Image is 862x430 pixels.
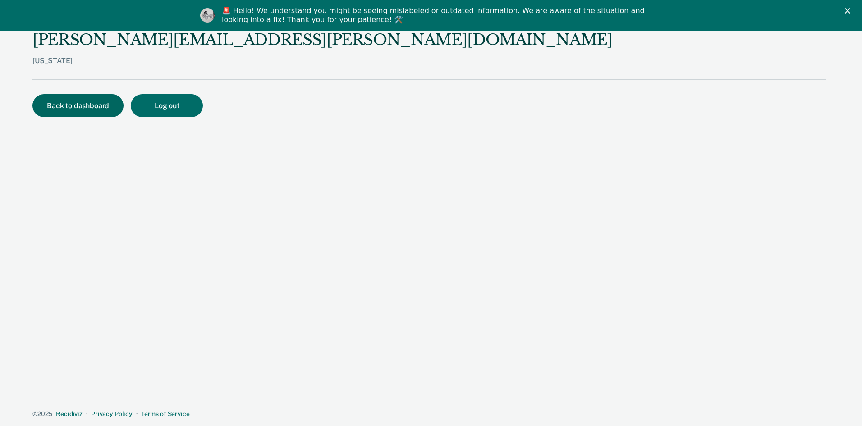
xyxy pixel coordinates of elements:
a: Recidiviz [56,410,83,417]
div: 🚨 Hello! We understand you might be seeing mislabeled or outdated information. We are aware of th... [222,6,647,24]
a: Back to dashboard [32,102,131,110]
div: Close [845,8,854,14]
button: Log out [131,94,203,117]
a: Terms of Service [141,410,190,417]
div: [PERSON_NAME][EMAIL_ADDRESS][PERSON_NAME][DOMAIN_NAME] [32,31,613,49]
a: Privacy Policy [91,410,133,417]
div: · · [32,410,826,418]
button: Back to dashboard [32,94,124,117]
img: Profile image for Kim [200,8,215,23]
div: [US_STATE] [32,56,613,79]
span: © 2025 [32,410,52,417]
